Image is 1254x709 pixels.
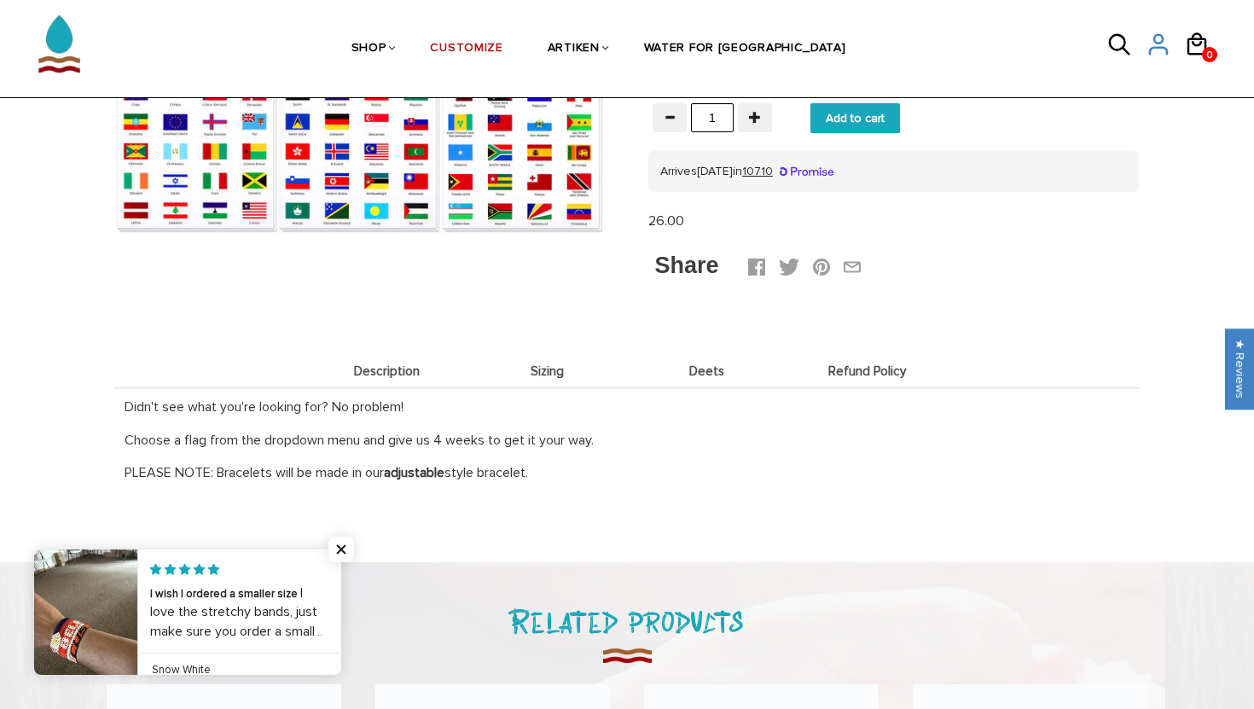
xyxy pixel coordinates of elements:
span: 26.00 [648,212,684,230]
h2: Related products [90,597,1164,643]
a: CUSTOMIZE [430,5,502,93]
span: Refund Policy [792,364,943,379]
span: Share [655,253,719,278]
a: WATER FOR [GEOGRAPHIC_DATA] [644,5,846,93]
div: Click to open Judge.me floating reviews tab [1225,328,1254,410]
a: ARTIKEN [548,5,600,93]
strong: adjustable [384,464,444,481]
p: Choose a flag from the dropdown menu and give us 4 weeks to get it your way. [125,431,1129,450]
span: Sizing [472,364,624,379]
a: 0 [1202,47,1217,62]
a: SHOP [351,5,386,93]
span: Description [311,364,463,379]
input: Add to cart [810,103,900,133]
span: 0 [1202,44,1217,66]
img: Related products [601,643,653,667]
span: Deets [631,364,783,379]
span: Close popup widget [328,537,354,562]
p: Didn't see what you're looking for? No problem! [125,398,1129,417]
p: PLEASE NOTE: Bracelets will be made in our style bracelet. [125,463,1129,483]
